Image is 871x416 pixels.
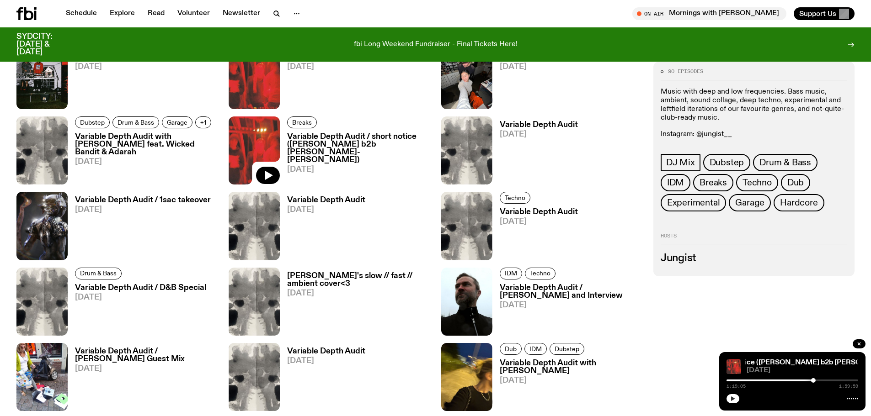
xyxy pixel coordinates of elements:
a: Variable Depth Audit[DATE] [280,348,365,411]
span: [DATE] [500,218,578,226]
h3: Variable Depth Audit [500,208,578,216]
span: [DATE] [75,206,211,214]
span: Hardcore [780,198,818,208]
img: DJ Marcelle [16,343,68,411]
h3: Variable Depth Audit [287,196,365,204]
a: Schedule [60,7,102,20]
h3: Variable Depth Audit with [PERSON_NAME] feat. Wicked Bandit & Adarah [75,133,218,156]
span: [DATE] [287,166,430,174]
span: [DATE] [500,63,642,71]
a: DJ Mix [661,154,700,171]
a: IDM [500,268,522,279]
img: A black and white Rorschach [441,192,492,260]
span: [DATE] [287,290,430,297]
span: Dubstep [710,158,744,168]
a: Dub [781,174,810,191]
span: IDM [529,345,542,352]
a: Breaks [287,116,317,128]
h3: Variable Depth Audit / 1sac takeover [75,196,211,204]
h3: Variable Depth Audit [500,121,578,129]
span: IDM [505,270,517,277]
span: Drum & Bass [80,270,117,277]
span: [DATE] [287,357,365,365]
span: Support Us [799,10,836,18]
a: Variable Depth Audit with [PERSON_NAME][DATE] [492,359,642,411]
a: Variable Depth Audit[DATE] [492,208,578,260]
span: 1:19:05 [727,384,746,389]
a: Variable Depth Audit[DATE] [280,196,365,260]
a: Dub [500,343,522,355]
span: Techno [505,195,525,201]
a: Techno [736,174,778,191]
a: [PERSON_NAME]'s slow // fast // ambient cover<3[DATE] [280,272,430,336]
span: [DATE] [500,301,642,309]
img: A black and white Rorschach [16,268,68,336]
span: Breaks [700,178,727,188]
a: Experimental [661,194,727,211]
span: Garage [735,198,764,208]
button: Support Us [794,7,855,20]
a: Breaks [693,174,733,191]
h3: Jungist [661,253,847,263]
span: Garage [167,119,187,126]
button: On AirMornings with [PERSON_NAME] [632,7,786,20]
span: [DATE] [75,158,218,166]
button: +1 [195,116,211,128]
span: [DATE] [500,131,578,138]
a: Variable Depth Audit / short notice + DJ [PERSON_NAME][DATE] [280,46,430,109]
a: IDM [661,174,690,191]
a: Dubstep [75,116,110,128]
span: [DATE] [747,367,858,374]
span: [DATE] [75,294,206,301]
img: A black and white Rorschach [229,192,280,260]
a: Explore [104,7,140,20]
p: fbi Long Weekend Fundraiser - Final Tickets Here! [354,41,518,49]
a: Variable Depth Audit / short notice ([PERSON_NAME] b2b [PERSON_NAME]-[PERSON_NAME])[DATE] [280,133,430,184]
span: Experimental [667,198,720,208]
a: IDM [524,343,547,355]
span: Dub [505,345,517,352]
h3: SYDCITY: [DATE] & [DATE] [16,33,75,56]
p: Music with deep and low frequencies. Bass music, ambient, sound collage, deep techno, experimenta... [661,88,847,123]
a: Variable Depth Audit / 1sac takeover[DATE] [68,196,211,260]
a: Newsletter [217,7,266,20]
a: Volunteer [172,7,215,20]
span: [DATE] [75,365,218,373]
a: Techno [500,192,530,204]
h3: Variable Depth Audit / short notice ([PERSON_NAME] b2b [PERSON_NAME]-[PERSON_NAME]) [287,133,430,164]
a: Dubstep [550,343,584,355]
span: IDM [667,178,684,188]
a: Read [142,7,170,20]
a: Variable Depth Audit / D&B Special[DATE] [68,284,206,336]
span: [DATE] [287,206,365,214]
p: Instagram: @jungist__ [661,130,847,138]
h2: Hosts [661,233,847,244]
img: A black and white Rorschach [229,343,280,411]
h3: Variable Depth Audit [287,348,365,355]
a: Garage [162,116,192,128]
a: Garage [729,194,771,211]
h3: Variable Depth Audit with [PERSON_NAME] [500,359,642,375]
span: Drum & Bass [118,119,154,126]
span: [DATE] [287,63,430,71]
img: A black and white Rorschach [229,268,280,336]
a: Drum & Bass [753,154,818,171]
a: Variable Depth Audit / [PERSON_NAME] and Interview[DATE] [492,284,642,336]
span: [DATE] [75,63,218,71]
a: Dubstep [703,154,751,171]
h3: Variable Depth Audit / D&B Special [75,284,206,292]
h3: Variable Depth Audit / [PERSON_NAME] Guest Mix [75,348,218,363]
span: DJ Mix [666,158,695,168]
span: [DATE] [500,377,642,384]
a: Hardcore [774,194,824,211]
img: A black and white Rorschach [16,116,68,184]
a: Variable Depth Audit[DATE] [492,121,578,184]
a: Variable Depth Audit with Alilia & Kendal[DATE] [492,46,642,109]
img: A black and white Rorschach [441,116,492,184]
span: Dubstep [80,119,105,126]
span: Dubstep [555,345,579,352]
a: Drum & Bass [112,116,159,128]
span: 90 episodes [668,69,703,74]
a: Variable Depth Audit with Blazer Sound System[DATE] [68,46,218,109]
span: +1 [200,119,206,126]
